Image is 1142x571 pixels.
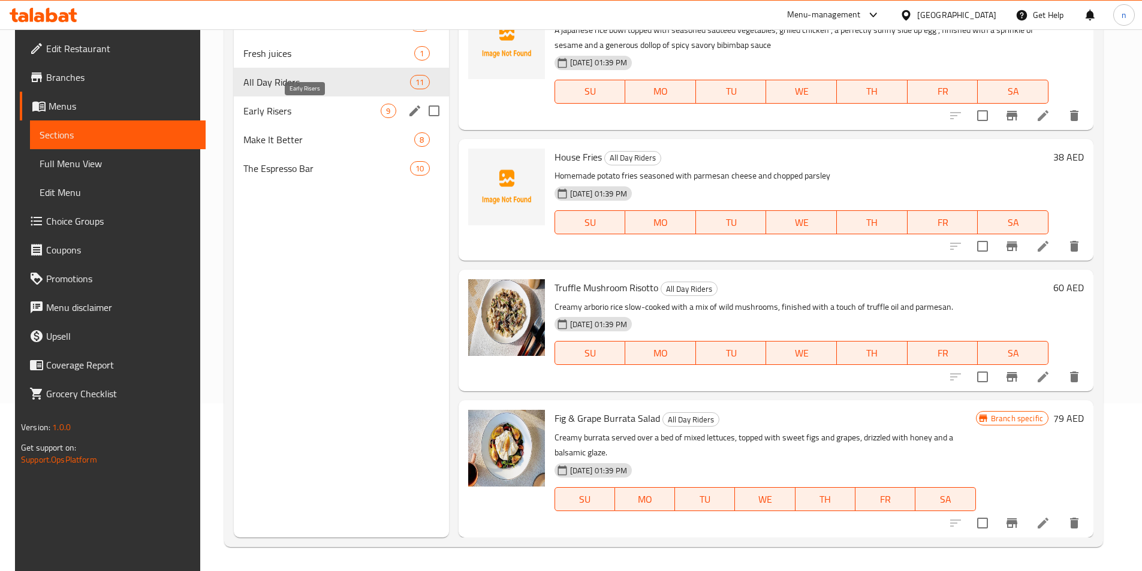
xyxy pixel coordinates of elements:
span: 8 [415,134,429,146]
button: SU [555,341,626,365]
span: Grocery Checklist [46,386,196,401]
button: TH [837,80,908,104]
div: items [414,132,429,147]
span: Select to update [970,510,995,536]
button: SU [555,210,626,234]
span: [DATE] 01:39 PM [565,319,632,330]
div: All Day Riders11 [234,68,448,96]
div: Make It Better8 [234,125,448,154]
button: delete [1060,101,1089,130]
div: Early Risers9edit [234,96,448,125]
h6: 79 AED [1053,410,1084,427]
span: WE [771,214,832,231]
span: Make It Better [243,132,414,147]
button: SU [555,80,626,104]
button: MO [625,341,696,365]
span: 1 [415,48,429,59]
button: WE [766,341,837,365]
span: TU [701,214,762,231]
div: The Espresso Bar10 [234,154,448,183]
span: All Day Riders [661,282,717,296]
span: Coupons [46,243,196,257]
span: Truffle Mushroom Risotto [555,279,658,297]
button: TH [837,210,908,234]
span: Get support on: [21,440,76,455]
span: All Day Riders [605,151,661,165]
button: delete [1060,509,1089,537]
span: TH [842,345,903,362]
span: TH [842,214,903,231]
span: Promotions [46,271,196,286]
span: FR [912,214,974,231]
button: TH [837,341,908,365]
button: TH [796,487,855,511]
span: House Fries [555,148,602,166]
span: SU [560,83,621,100]
div: items [410,161,429,176]
span: Sections [40,128,196,142]
a: Edit Menu [30,178,206,207]
button: FR [908,341,978,365]
a: Upsell [20,322,206,351]
span: Full Menu View [40,156,196,171]
span: Early Risers [243,104,381,118]
a: Coupons [20,235,206,264]
p: Creamy arborio rice slow-cooked with a mix of wild mushrooms, finished with a touch of truffle oi... [555,300,1048,315]
span: SA [983,214,1044,231]
span: Menu disclaimer [46,300,196,315]
button: delete [1060,362,1089,391]
span: 9 [381,105,395,117]
button: WE [766,210,837,234]
button: SA [978,80,1048,104]
button: SA [915,487,975,511]
span: TH [800,491,851,508]
button: delete [1060,232,1089,261]
span: TU [680,491,730,508]
button: MO [625,80,696,104]
span: SU [560,491,610,508]
button: FR [855,487,915,511]
button: TU [675,487,735,511]
img: Fig & Grape Burrata Salad [468,410,545,487]
span: Edit Restaurant [46,41,196,56]
span: MO [630,345,691,362]
button: edit [406,102,424,120]
a: Choice Groups [20,207,206,235]
p: Homemade potato fries seasoned with parmesan cheese and chopped parsley [555,168,1048,183]
div: Fresh juices1 [234,39,448,68]
span: Select to update [970,234,995,259]
span: [DATE] 01:39 PM [565,465,632,476]
div: Menu-management [787,8,861,22]
a: Menu disclaimer [20,293,206,322]
div: The Espresso Bar [243,161,410,176]
span: MO [620,491,670,508]
span: WE [771,83,832,100]
button: TU [696,210,767,234]
span: SU [560,214,621,231]
span: FR [912,345,974,362]
a: Branches [20,63,206,92]
span: 1.0.0 [52,419,71,435]
button: Branch-specific-item [998,101,1026,130]
span: All Day Riders [663,413,719,427]
a: Promotions [20,264,206,293]
span: Fig & Grape Burrata Salad [555,409,660,427]
span: Fresh juices [243,46,414,61]
button: Branch-specific-item [998,362,1026,391]
span: Edit Menu [40,185,196,200]
h6: 38 AED [1053,149,1084,165]
img: Truffle Mushroom Risotto [468,279,545,356]
a: Edit menu item [1036,516,1050,530]
button: MO [615,487,675,511]
button: SA [978,341,1048,365]
span: Branch specific [986,413,1048,424]
span: SA [983,345,1044,362]
h6: 60 AED [1053,279,1084,296]
span: MO [630,83,691,100]
a: Coverage Report [20,351,206,379]
nav: Menu sections [234,5,448,188]
div: All Day Riders [662,412,719,427]
button: Branch-specific-item [998,509,1026,537]
span: TU [701,345,762,362]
